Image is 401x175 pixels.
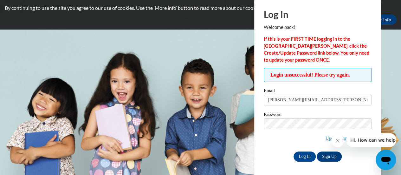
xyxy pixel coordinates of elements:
input: Log In [294,151,316,162]
p: By continuing to use the site you agree to our use of cookies. Use the ‘More info’ button to read... [5,4,396,11]
a: Update/Forgot Password [326,136,372,141]
span: Hi. How can we help? [4,4,51,10]
iframe: Button to launch messaging window [376,150,396,170]
h1: Log In [264,8,372,21]
p: Welcome back! [264,24,372,31]
a: More Info [366,15,396,25]
iframe: Close message [331,134,344,147]
iframe: Message from company [346,133,396,147]
label: Password [264,112,372,118]
strong: If this is your FIRST TIME logging in to the [GEOGRAPHIC_DATA][PERSON_NAME], click the Create/Upd... [264,36,369,63]
span: Login unsuccessful! Please try again. [264,68,372,82]
label: Email [264,88,372,95]
a: Sign Up [317,151,341,162]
